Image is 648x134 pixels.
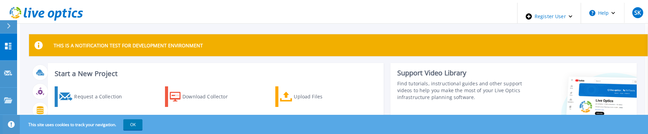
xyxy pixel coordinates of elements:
button: Help [581,3,624,23]
button: OK [123,119,142,130]
a: Request a Collection [55,86,137,107]
span: This site uses cookies to track your navigation. [22,119,142,130]
div: Upload Files [294,88,348,105]
span: SK [634,10,641,15]
div: Download Collector [182,88,237,105]
div: Find tutorials, instructional guides and other support videos to help you make the most of your L... [397,80,523,101]
p: THIS IS A NOTIFICATION TEST FOR DEVELOPMENT ENVIRONMENT [54,42,203,49]
div: Request a Collection [74,88,129,105]
a: Upload Files [275,86,358,107]
a: Download Collector [165,86,248,107]
div: Support Video Library [397,69,523,77]
div: Register User [518,3,581,30]
h3: Start a New Project [55,70,375,77]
